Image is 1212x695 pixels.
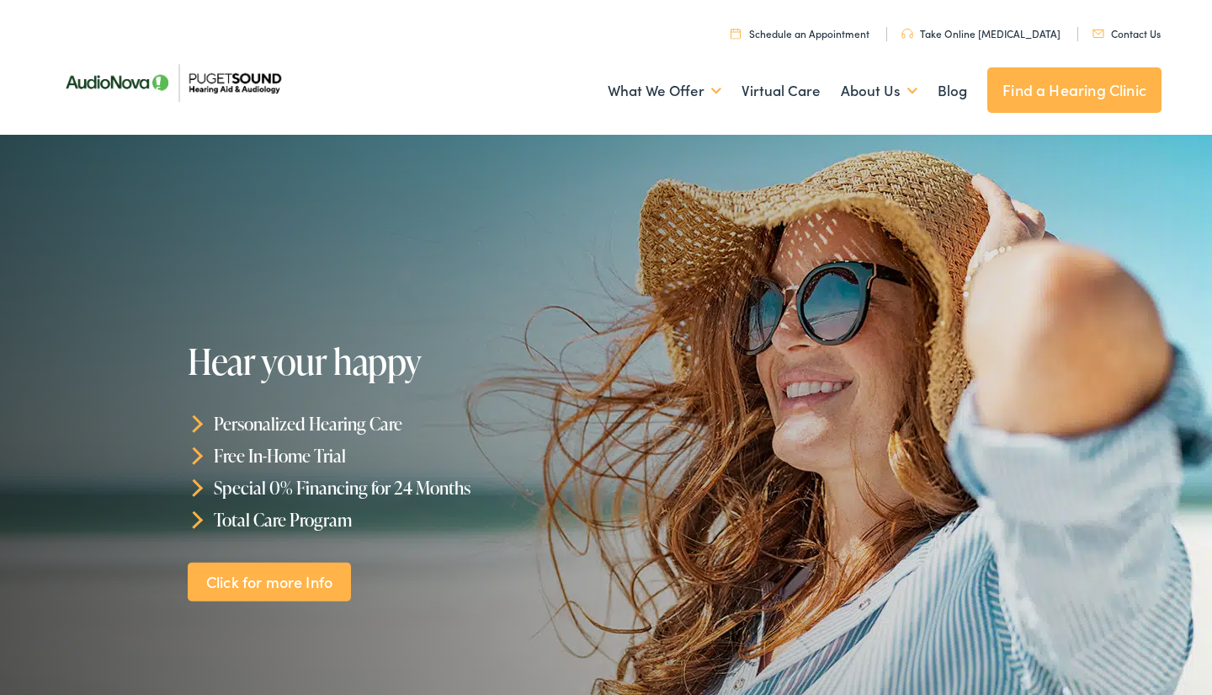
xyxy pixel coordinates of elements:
a: Blog [938,60,967,122]
img: utility icon [901,29,913,39]
a: Find a Hearing Clinic [987,67,1161,113]
li: Total Care Program [188,503,612,535]
img: utility icon [731,28,741,39]
li: Special 0% Financing for 24 Months [188,472,612,504]
a: Contact Us [1092,26,1161,40]
a: Schedule an Appointment [731,26,869,40]
li: Personalized Hearing Care [188,408,612,440]
a: About Us [841,60,917,122]
img: utility icon [1092,29,1104,38]
a: Virtual Care [742,60,821,122]
h1: Hear your happy [188,342,612,381]
li: Free In-Home Trial [188,440,612,472]
a: Take Online [MEDICAL_DATA] [901,26,1060,40]
a: What We Offer [608,60,721,122]
a: Click for more Info [188,562,351,601]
